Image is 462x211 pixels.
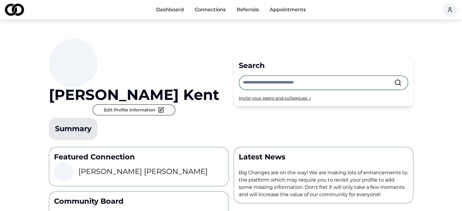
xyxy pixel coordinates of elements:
[54,196,224,206] p: Community Board
[151,4,189,16] a: Dashboard
[190,4,231,16] a: Connections
[49,87,219,102] a: [PERSON_NAME] Kent
[239,169,408,198] p: Big Changes are on the way! We are making lots of enhancements to the platform which may require ...
[55,124,91,134] div: Summary
[265,4,311,16] a: Appointments
[239,152,408,162] p: Latest News
[232,4,264,16] a: Referrals
[93,104,175,115] button: Edit Profile Information
[239,61,408,70] div: Search
[151,4,311,16] nav: Main
[78,167,208,176] h3: [PERSON_NAME] [PERSON_NAME]
[5,4,24,16] img: logo
[239,95,408,101] div: Invite your peers and colleagues →
[54,152,224,162] p: Featured Connection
